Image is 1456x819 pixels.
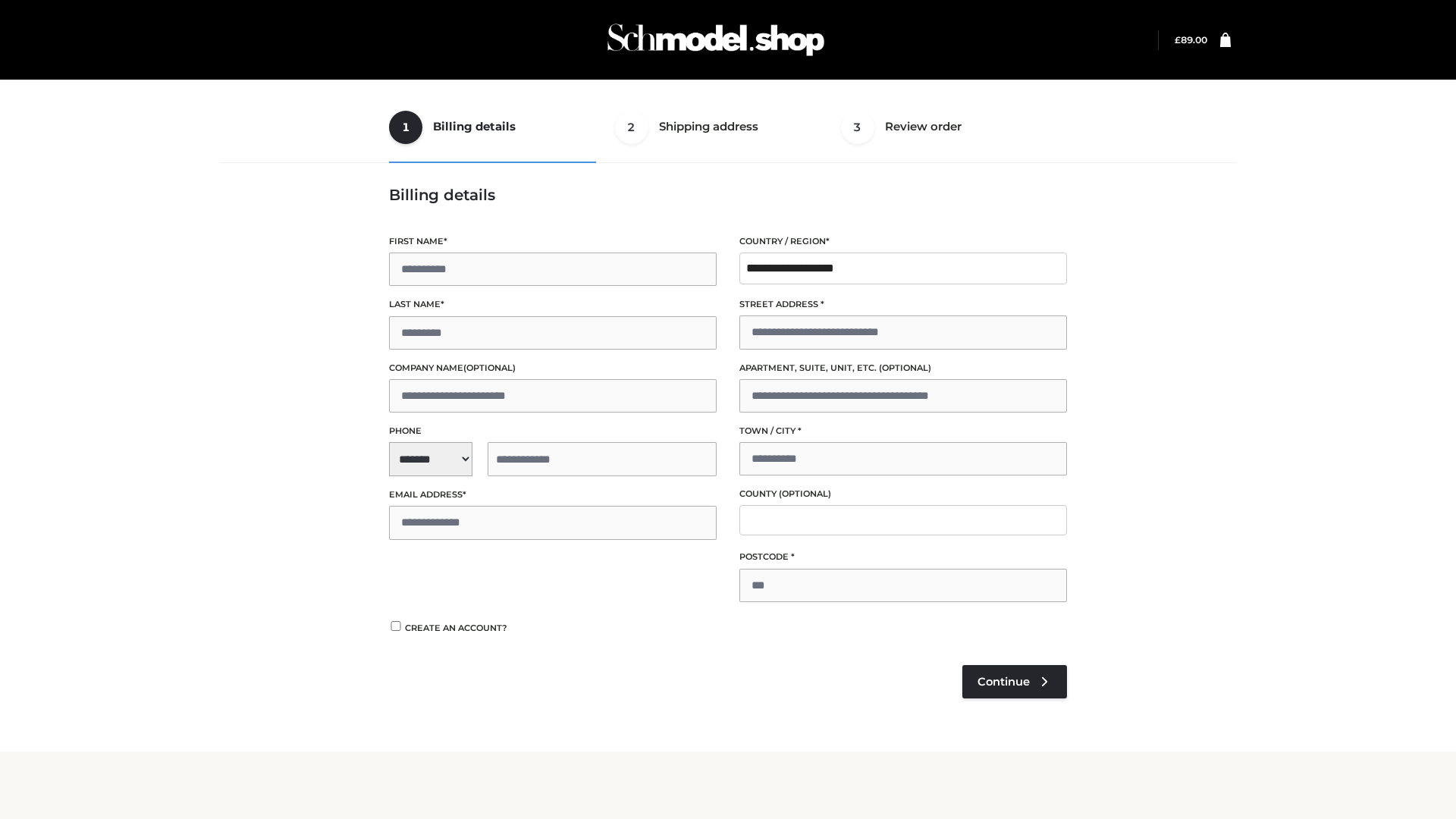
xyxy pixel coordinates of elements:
[739,424,1067,438] label: Town / City
[739,234,1067,249] label: Country / Region
[389,361,717,375] label: Company name
[739,487,1067,501] label: County
[389,488,717,502] label: Email address
[779,488,831,499] span: (optional)
[389,186,1067,204] h3: Billing details
[389,621,403,631] input: Create an account?
[962,665,1067,698] a: Continue
[602,10,830,70] img: Schmodel Admin 964
[879,362,931,373] span: (optional)
[389,424,717,438] label: Phone
[463,362,516,373] span: (optional)
[1175,34,1207,45] bdi: 89.00
[1175,34,1207,45] a: £89.00
[739,297,1067,312] label: Street address
[977,675,1030,689] span: Continue
[389,234,717,249] label: First name
[739,550,1067,564] label: Postcode
[739,361,1067,375] label: Apartment, suite, unit, etc.
[1175,34,1181,45] span: £
[405,623,507,633] span: Create an account?
[389,297,717,312] label: Last name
